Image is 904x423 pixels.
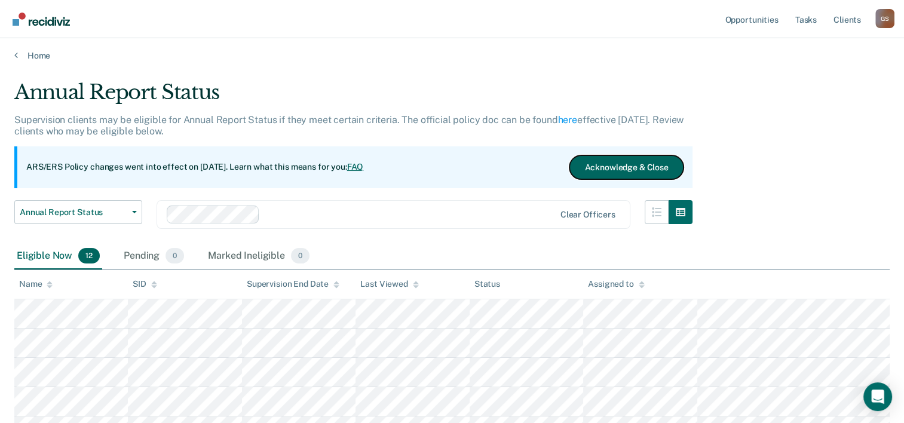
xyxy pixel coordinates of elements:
button: Acknowledge & Close [569,155,683,179]
div: Assigned to [588,279,644,289]
div: Annual Report Status [14,80,692,114]
div: Status [474,279,500,289]
a: FAQ [347,162,364,171]
img: Recidiviz [13,13,70,26]
div: SID [133,279,157,289]
div: Open Intercom Messenger [863,382,892,411]
div: Pending0 [121,243,186,269]
div: Last Viewed [360,279,418,289]
span: 12 [78,248,100,263]
div: G S [875,9,894,28]
div: Marked Ineligible0 [206,243,312,269]
button: Profile dropdown button [875,9,894,28]
a: Home [14,50,890,61]
span: Annual Report Status [20,207,127,217]
p: Supervision clients may be eligible for Annual Report Status if they meet certain criteria. The o... [14,114,684,137]
div: Name [19,279,53,289]
span: 0 [166,248,184,263]
div: Supervision End Date [247,279,339,289]
div: Clear officers [560,210,615,220]
p: ARS/ERS Policy changes went into effect on [DATE]. Learn what this means for you: [26,161,363,173]
span: 0 [291,248,309,263]
a: here [558,114,577,125]
div: Eligible Now12 [14,243,102,269]
button: Annual Report Status [14,200,142,224]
